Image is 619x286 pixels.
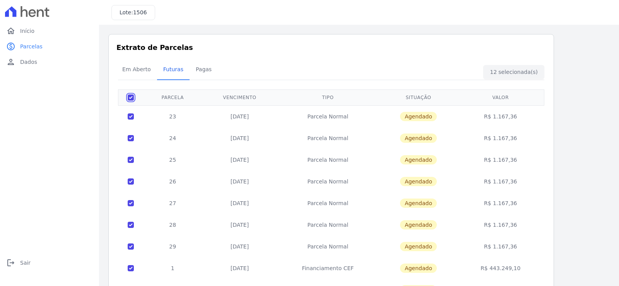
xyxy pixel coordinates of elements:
td: Parcela Normal [277,127,378,149]
td: R$ 1.167,36 [458,127,543,149]
td: 29 [143,236,202,257]
td: Parcela Normal [277,236,378,257]
td: R$ 1.167,36 [458,236,543,257]
td: 1 [143,257,202,279]
a: Em Aberto [116,60,157,80]
th: Parcela [143,89,202,105]
td: Parcela Normal [277,105,378,127]
span: Início [20,27,34,35]
td: [DATE] [202,236,277,257]
td: 24 [143,127,202,149]
td: R$ 1.167,36 [458,214,543,236]
td: [DATE] [202,105,277,127]
td: R$ 443.249,10 [458,257,543,279]
td: 26 [143,171,202,192]
span: Parcelas [20,43,43,50]
a: Pagas [190,60,218,80]
td: Parcela Normal [277,171,378,192]
td: [DATE] [202,214,277,236]
td: [DATE] [202,257,277,279]
span: Agendado [400,134,437,143]
td: [DATE] [202,127,277,149]
span: Agendado [400,264,437,273]
span: Em Aberto [118,62,156,77]
th: Valor [458,89,543,105]
span: Dados [20,58,37,66]
a: paidParcelas [3,39,96,54]
span: 1506 [133,9,147,15]
td: Parcela Normal [277,149,378,171]
th: Vencimento [202,89,277,105]
td: 23 [143,105,202,127]
th: Tipo [277,89,378,105]
h3: Extrato de Parcelas [116,42,546,53]
span: Futuras [159,62,188,77]
span: Agendado [400,242,437,251]
span: Agendado [400,112,437,121]
td: 28 [143,214,202,236]
a: personDados [3,54,96,70]
td: [DATE] [202,192,277,214]
span: Agendado [400,199,437,208]
span: Agendado [400,220,437,229]
span: Agendado [400,177,437,186]
th: Situação [379,89,458,105]
td: 25 [143,149,202,171]
td: [DATE] [202,171,277,192]
span: Sair [20,259,31,267]
h3: Lote: [120,9,147,17]
td: R$ 1.167,36 [458,105,543,127]
td: Parcela Normal [277,192,378,214]
td: R$ 1.167,36 [458,171,543,192]
td: 27 [143,192,202,214]
td: R$ 1.167,36 [458,192,543,214]
i: paid [6,42,15,51]
i: person [6,57,15,67]
td: Financiamento CEF [277,257,378,279]
a: Futuras [157,60,190,80]
td: [DATE] [202,149,277,171]
span: Pagas [191,62,216,77]
i: logout [6,258,15,267]
a: homeInício [3,23,96,39]
a: logoutSair [3,255,96,271]
span: Agendado [400,155,437,164]
td: R$ 1.167,36 [458,149,543,171]
td: Parcela Normal [277,214,378,236]
i: home [6,26,15,36]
